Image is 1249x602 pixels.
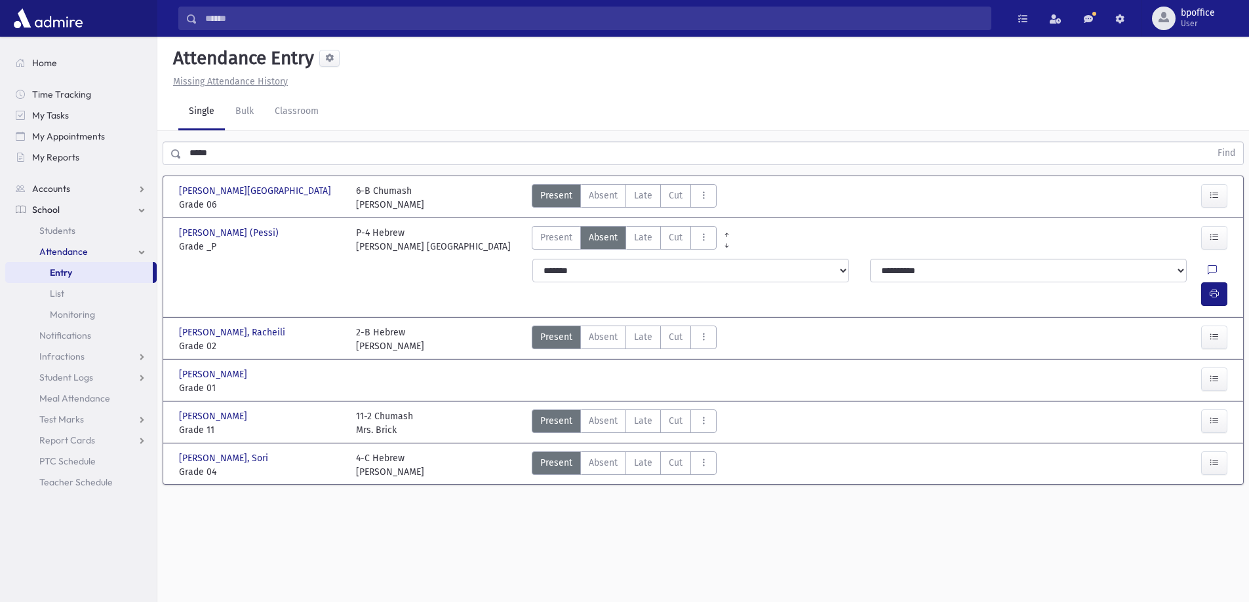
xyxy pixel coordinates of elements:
[264,94,329,130] a: Classroom
[197,7,991,30] input: Search
[5,178,157,199] a: Accounts
[634,330,652,344] span: Late
[32,88,91,100] span: Time Tracking
[356,226,511,254] div: P-4 Hebrew [PERSON_NAME] [GEOGRAPHIC_DATA]
[5,388,157,409] a: Meal Attendance
[39,413,84,425] span: Test Marks
[179,326,288,339] span: [PERSON_NAME], Racheili
[39,476,113,488] span: Teacher Schedule
[5,283,157,304] a: List
[1181,18,1215,29] span: User
[540,456,572,470] span: Present
[5,199,157,220] a: School
[5,241,157,262] a: Attendance
[5,451,157,472] a: PTC Schedule
[540,414,572,428] span: Present
[669,330,683,344] span: Cut
[5,84,157,105] a: Time Tracking
[32,183,70,195] span: Accounts
[589,414,618,428] span: Absent
[5,52,157,73] a: Home
[5,220,157,241] a: Students
[589,456,618,470] span: Absent
[168,76,288,87] a: Missing Attendance History
[634,456,652,470] span: Late
[39,392,110,404] span: Meal Attendance
[179,367,250,381] span: [PERSON_NAME]
[5,346,157,367] a: Infractions
[168,47,314,69] h5: Attendance Entry
[32,151,79,163] span: My Reports
[39,246,88,257] span: Attendance
[5,325,157,346] a: Notifications
[50,309,95,320] span: Monitoring
[39,350,85,362] span: Infractions
[356,184,424,212] div: 6-B Chumash [PERSON_NAME]
[50,267,72,278] span: Entry
[179,423,343,437] span: Grade 11
[39,434,95,446] span: Report Cards
[5,105,157,126] a: My Tasks
[532,409,717,437] div: AttTypes
[173,76,288,87] u: Missing Attendance History
[540,231,572,244] span: Present
[32,57,57,69] span: Home
[589,330,618,344] span: Absent
[589,231,618,244] span: Absent
[669,189,683,202] span: Cut
[540,330,572,344] span: Present
[179,451,271,465] span: [PERSON_NAME], Sori
[39,329,91,341] span: Notifications
[1210,142,1243,164] button: Find
[5,367,157,388] a: Student Logs
[179,409,250,423] span: [PERSON_NAME]
[589,189,618,202] span: Absent
[32,109,69,121] span: My Tasks
[1181,8,1215,18] span: bpoffice
[540,189,572,202] span: Present
[356,326,424,353] div: 2-B Hebrew [PERSON_NAME]
[5,262,153,283] a: Entry
[179,465,343,479] span: Grade 04
[669,414,683,428] span: Cut
[10,5,86,31] img: AdmirePro
[225,94,264,130] a: Bulk
[5,430,157,451] a: Report Cards
[39,455,96,467] span: PTC Schedule
[178,94,225,130] a: Single
[5,304,157,325] a: Monitoring
[179,240,343,254] span: Grade _P
[532,451,717,479] div: AttTypes
[179,339,343,353] span: Grade 02
[532,226,717,254] div: AttTypes
[5,147,157,168] a: My Reports
[179,198,343,212] span: Grade 06
[5,126,157,147] a: My Appointments
[669,456,683,470] span: Cut
[356,451,424,479] div: 4-C Hebrew [PERSON_NAME]
[50,288,64,299] span: List
[179,184,334,198] span: [PERSON_NAME][GEOGRAPHIC_DATA]
[669,231,683,244] span: Cut
[532,184,717,212] div: AttTypes
[179,381,343,395] span: Grade 01
[39,371,93,383] span: Student Logs
[356,409,413,437] div: 11-2 Chumash Mrs. Brick
[532,326,717,353] div: AttTypes
[5,409,157,430] a: Test Marks
[634,189,652,202] span: Late
[32,130,105,142] span: My Appointments
[39,225,75,236] span: Students
[634,231,652,244] span: Late
[634,414,652,428] span: Late
[179,226,281,240] span: [PERSON_NAME] (Pessi)
[5,472,157,493] a: Teacher Schedule
[32,204,60,216] span: School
